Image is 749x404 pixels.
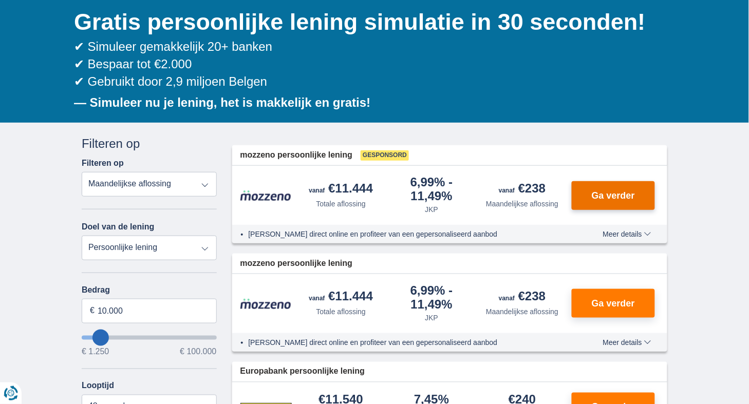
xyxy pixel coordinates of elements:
div: JKP [425,204,438,215]
span: Ga verder [592,299,635,308]
div: 6,99% [390,176,473,202]
div: JKP [425,313,438,323]
img: product.pl.alt Mozzeno [240,298,292,310]
button: Meer details [595,338,659,347]
div: Maandelijkse aflossing [486,199,558,209]
button: Meer details [595,230,659,238]
div: Filteren op [82,135,217,152]
input: wantToBorrow [82,336,217,340]
b: — Simuleer nu je lening, het is makkelijk en gratis! [74,95,371,109]
label: Doel van de lening [82,222,154,232]
img: product.pl.alt Mozzeno [240,190,292,201]
div: €238 [499,182,546,197]
div: €238 [499,290,546,304]
label: Filteren op [82,159,124,168]
span: Ga verder [592,191,635,200]
span: Meer details [603,339,651,346]
div: ✔ Simuleer gemakkelijk 20+ banken ✔ Bespaar tot €2.000 ✔ Gebruikt door 2,9 miljoen Belgen [74,38,667,91]
span: Meer details [603,230,651,238]
div: Totale aflossing [316,306,366,317]
span: mozzeno persoonlijke lening [240,149,353,161]
div: Maandelijkse aflossing [486,306,558,317]
span: € 1.250 [82,348,109,356]
div: €11.444 [309,182,373,197]
span: mozzeno persoonlijke lening [240,258,353,270]
span: Gesponsord [361,150,409,161]
div: €11.444 [309,290,373,304]
div: Totale aflossing [316,199,366,209]
label: Looptijd [82,381,114,391]
span: € 100.000 [180,348,216,356]
span: Europabank persoonlijke lening [240,366,365,378]
span: € [90,305,95,317]
button: Ga verder [572,289,655,318]
div: 6,99% [390,284,473,311]
label: Bedrag [82,285,217,295]
li: [PERSON_NAME] direct online en profiteer van een gepersonaliseerd aanbod [249,337,566,348]
button: Ga verder [572,181,655,210]
li: [PERSON_NAME] direct online en profiteer van een gepersonaliseerd aanbod [249,229,566,239]
h1: Gratis persoonlijke lening simulatie in 30 seconden! [74,6,667,38]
